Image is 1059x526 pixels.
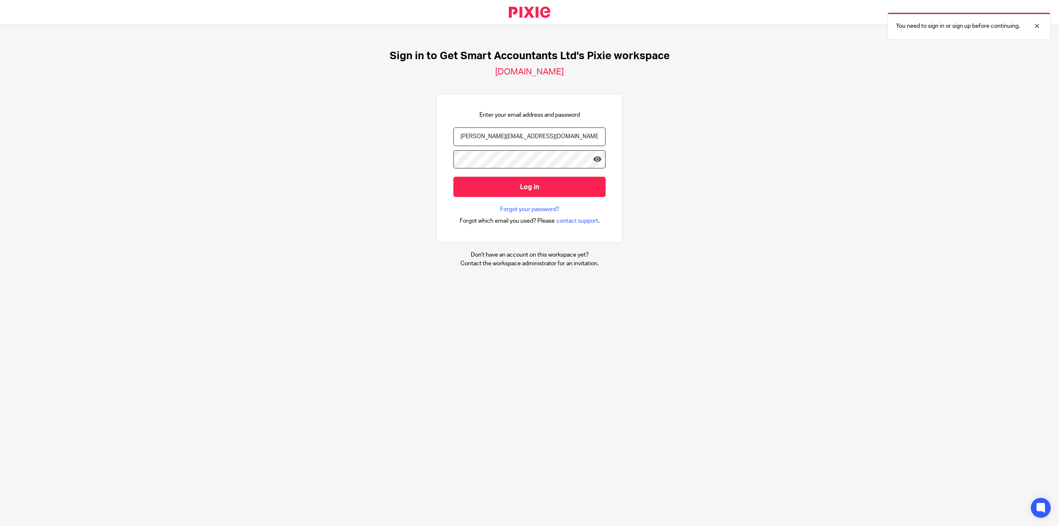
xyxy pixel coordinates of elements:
p: Contact the workspace administrator for an invitation. [460,259,599,268]
input: Log in [453,177,606,197]
p: You need to sign in or sign up before continuing. [896,22,1020,30]
h1: Sign in to Get Smart Accountants Ltd's Pixie workspace [390,50,670,62]
div: . [460,216,600,226]
p: Enter your email address and password [479,111,580,119]
input: name@example.com [453,127,606,146]
span: Forgot which email you used? Please [460,217,555,225]
a: Forgot your password? [500,205,559,214]
p: Don't have an account on this workspace yet? [460,251,599,259]
h2: [DOMAIN_NAME] [495,67,564,77]
span: contact support [556,217,598,225]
